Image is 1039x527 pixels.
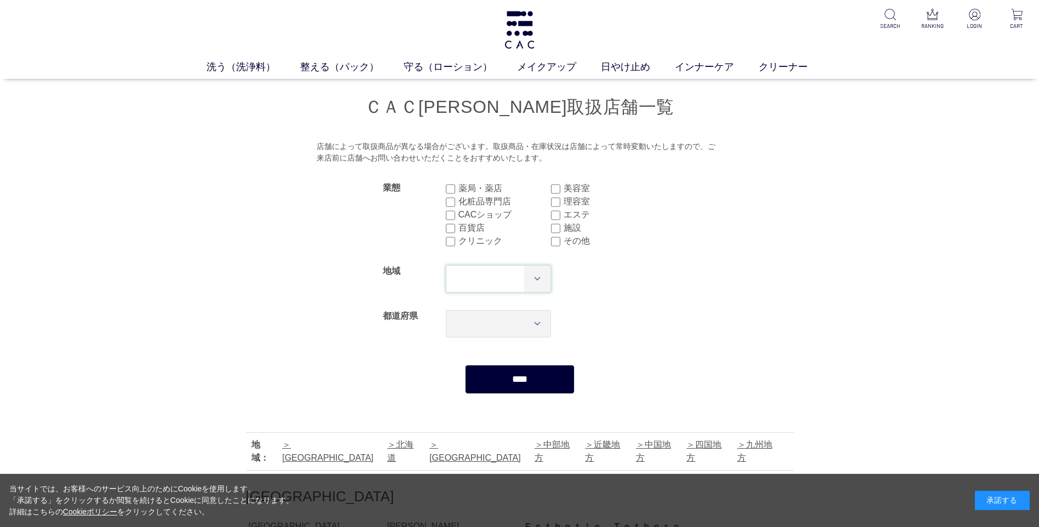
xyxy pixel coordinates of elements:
[919,22,946,30] p: RANKING
[564,221,656,234] label: 施設
[759,60,833,75] a: クリーナー
[636,440,671,462] a: 中国地方
[737,440,772,462] a: 九州地方
[601,60,675,75] a: 日やけ止め
[877,22,904,30] p: SEARCH
[517,60,601,75] a: メイクアップ
[961,22,988,30] p: LOGIN
[404,60,517,75] a: 守る（ローション）
[564,195,656,208] label: 理容室
[535,440,570,462] a: 中部地方
[206,60,300,75] a: 洗う（洗浄料）
[1003,22,1030,30] p: CART
[458,221,551,234] label: 百貨店
[458,182,551,195] label: 薬局・薬店
[458,234,551,248] label: クリニック
[975,491,1030,510] div: 承諾する
[564,234,656,248] label: その他
[9,483,294,518] div: 当サイトでは、お客様へのサービス向上のためにCookieを使用します。 「承諾する」をクリックするか閲覧を続けるとCookieに同意したことになります。 詳細はこちらの をクリックしてください。
[246,95,794,119] h1: ＣＡＣ[PERSON_NAME]取扱店舗一覧
[383,266,400,276] label: 地域
[282,440,374,462] a: [GEOGRAPHIC_DATA]
[585,440,620,462] a: 近畿地方
[383,311,418,320] label: 都道府県
[503,11,536,49] img: logo
[300,60,404,75] a: 整える（パック）
[564,182,656,195] label: 美容室
[458,208,551,221] label: CACショップ
[63,507,118,516] a: Cookieポリシー
[317,141,722,164] div: 店舗によって取扱商品が異なる場合がございます。取扱商品・在庫状況は店舗によって常時変動いたしますので、ご来店前に店舗へお問い合わせいただくことをおすすめいたします。
[686,440,721,462] a: 四国地方
[877,9,904,30] a: SEARCH
[919,9,946,30] a: RANKING
[961,9,988,30] a: LOGIN
[387,440,414,462] a: 北海道
[564,208,656,221] label: エステ
[458,195,551,208] label: 化粧品専門店
[383,183,400,192] label: 業態
[429,440,521,462] a: [GEOGRAPHIC_DATA]
[675,60,759,75] a: インナーケア
[251,438,277,465] div: 地域：
[1003,9,1030,30] a: CART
